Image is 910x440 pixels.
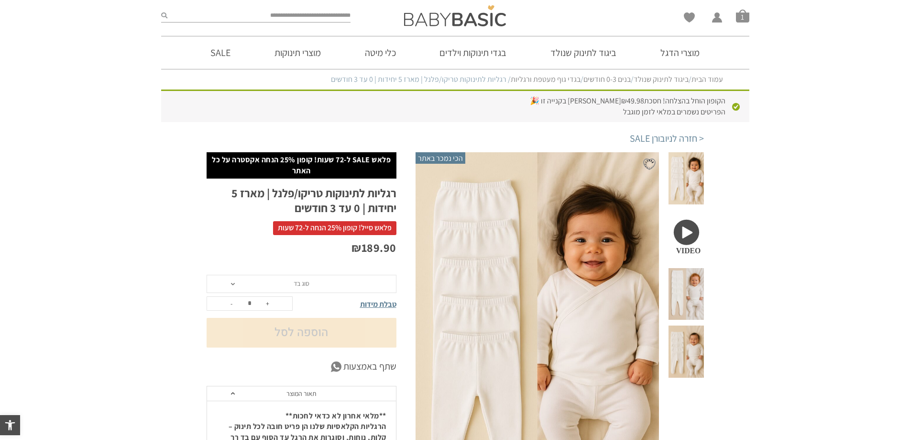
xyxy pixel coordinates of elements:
a: סל קניות1 [736,9,749,23]
img: Baby Basic בגדי תינוקות וילדים אונליין [404,5,506,26]
span: שתף באמצעות [343,360,396,374]
nav: Breadcrumb [187,74,723,85]
a: בגדי תינוקות וילדים [425,36,521,69]
a: < חזרה לניובורן SALE [630,132,704,145]
span: 49.98 [621,96,644,106]
a: שתף באמצעות [207,360,396,374]
a: ביגוד לתינוק שנולד [634,74,689,84]
a: כלי מיטה [351,36,410,69]
a: מוצרי תינוקות [260,36,335,69]
span: הקופון הוחל בהצלחה! חסכת [PERSON_NAME] בקנייה זו 🎉 הפריטים נשמרים במלאי לזמן מוגבל [530,96,725,116]
a: בגדי גוף מעטפת ורגליות [511,74,581,84]
a: בנים 0-3 חודשים [583,74,631,84]
bdi: 189.90 [351,240,396,255]
span: טבלת מידות [360,299,396,309]
button: הוספה לסל [207,318,396,348]
a: Wishlist [684,12,695,23]
p: פלאש SALE ל-72 שעות! קופון 25% הנחה אקסטרה על כל האתר [211,155,392,176]
button: + [261,297,275,310]
a: תאור המוצר [207,386,396,401]
a: מוצרי הדגל [646,36,714,69]
a: SALE [196,36,245,69]
span: ₪ [351,240,362,255]
button: - [224,297,239,310]
span: Wishlist [684,12,695,26]
span: הכי נמכר באתר [416,152,465,164]
a: ביגוד לתינוק שנולד [536,36,631,69]
h1: רגליות לתינוקות טריקו/פלנל | מארז 5 יחידות | 0 עד 3 חודשים [207,186,396,215]
span: סוג בד [294,279,309,288]
input: כמות המוצר [240,297,259,310]
a: עמוד הבית [691,74,723,84]
span: פלאש סייל! קופון 25% הנחה ל-72 שעות [273,221,396,235]
span: סל קניות [736,9,749,23]
span: ₪ [621,96,627,106]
